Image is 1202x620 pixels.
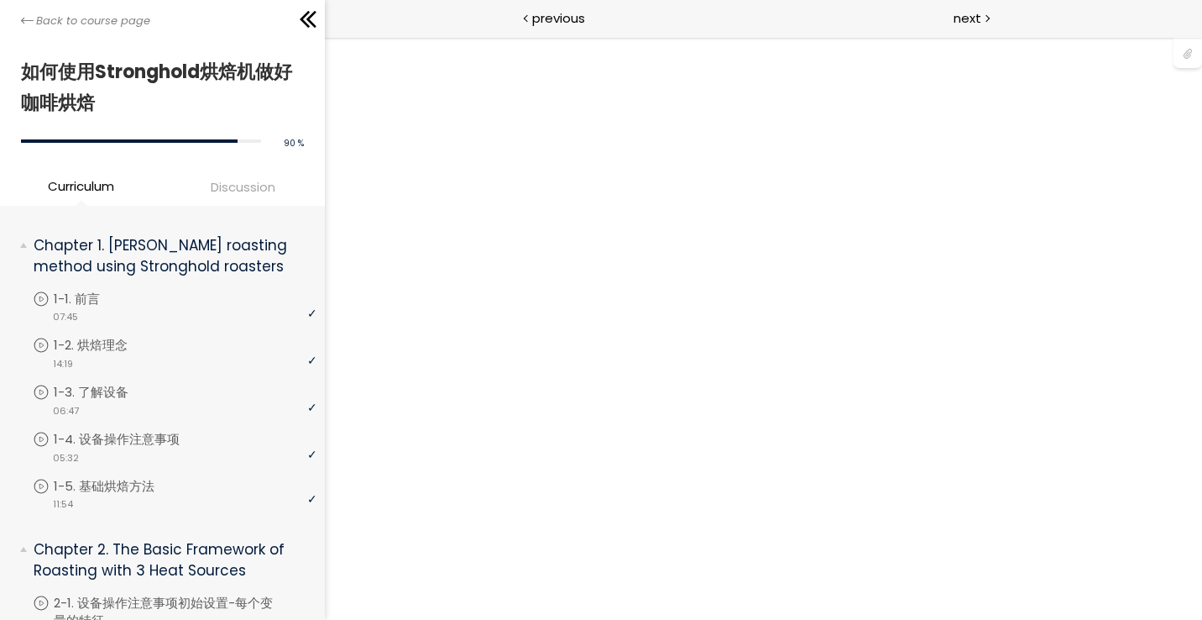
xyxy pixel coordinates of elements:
[532,8,585,28] span: previous
[211,177,275,197] span: Discussion
[53,404,79,418] span: 06:47
[48,176,114,196] span: Curriculum
[53,310,78,324] span: 07:45
[21,13,150,29] a: Back to course page
[284,137,304,150] span: 90 %
[54,383,162,402] p: 1-3. 了解设备
[53,451,79,465] span: 05:32
[954,8,981,28] span: next
[36,13,150,29] span: Back to course page
[54,290,133,308] p: 1-1. 前言
[53,497,73,512] span: 11:54
[54,336,161,355] p: 1-2. 烘焙理念
[34,235,304,276] p: Chapter 1. [PERSON_NAME] roasting method using Stronghold roasters
[54,477,188,496] p: 1-5. 基础烘焙方法
[54,430,213,449] p: 1-4. 设备操作注意事项
[21,56,295,119] h1: 如何使用Stronghold烘焙机做好咖啡烘焙
[34,539,304,581] p: Chapter 2. The Basic Framework of Roasting with 3 Heat Sources
[53,357,73,371] span: 14:19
